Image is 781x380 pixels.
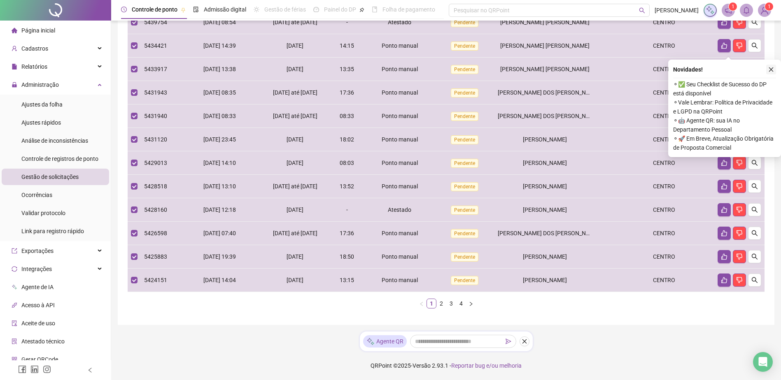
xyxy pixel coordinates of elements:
[12,248,17,254] span: export
[614,245,714,269] td: CENTRO
[144,89,167,96] span: 5431943
[12,357,17,362] span: qrcode
[673,65,703,74] span: Novidades !
[673,98,776,116] span: ⚬ Vale Lembrar: Política de Privacidade e LGPD na QRPoint
[498,89,599,96] span: [PERSON_NAME] DOS [PERSON_NAME]
[203,113,236,119] span: [DATE] 08:33
[203,66,236,72] span: [DATE] 13:38
[359,7,364,12] span: pushpin
[21,101,63,108] span: Ajustes da folha
[729,2,737,11] sup: 1
[382,253,418,260] span: Ponto manual
[419,301,424,306] span: left
[721,160,727,166] span: like
[673,80,776,98] span: ⚬ ✅ Seu Checklist de Sucesso do DP está disponível
[144,19,167,25] span: 5439754
[451,112,478,121] span: Pendente
[144,42,167,49] span: 5434421
[203,136,236,143] span: [DATE] 23:45
[523,277,567,283] span: [PERSON_NAME]
[751,206,758,213] span: search
[21,45,48,52] span: Cadastros
[21,320,55,327] span: Aceite de uso
[614,34,714,58] td: CENTRO
[736,183,743,190] span: dislike
[12,82,17,88] span: lock
[340,113,354,119] span: 08:33
[614,58,714,81] td: CENTRO
[437,299,446,308] a: 2
[382,42,418,49] span: Ponto manual
[144,277,167,283] span: 5424151
[614,222,714,245] td: CENTRO
[144,113,167,119] span: 5431940
[12,46,17,51] span: user-add
[706,6,715,15] img: sparkle-icon.fc2bf0ac1784a2077858766a79e2daf3.svg
[203,277,236,283] span: [DATE] 14:04
[382,89,418,96] span: Ponto manual
[12,302,17,308] span: api
[203,160,236,166] span: [DATE] 14:10
[500,66,590,72] span: [PERSON_NAME] [PERSON_NAME]
[21,248,54,254] span: Exportações
[451,182,478,191] span: Pendente
[21,302,55,308] span: Acesso à API
[614,81,714,104] td: CENTRO
[500,19,590,25] span: [PERSON_NAME] [PERSON_NAME]
[523,206,567,213] span: [PERSON_NAME]
[340,160,354,166] span: 08:03
[451,229,478,238] span: Pendente
[21,155,98,162] span: Controle de registros de ponto
[287,253,303,260] span: [DATE]
[132,6,177,13] span: Controle de ponto
[21,27,55,34] span: Página inicial
[736,253,743,260] span: dislike
[417,299,427,308] button: left
[287,277,303,283] span: [DATE]
[469,301,473,306] span: right
[203,253,236,260] span: [DATE] 19:39
[121,7,127,12] span: clock-circle
[382,6,435,13] span: Folha de pagamento
[204,6,246,13] span: Admissão digital
[765,2,773,11] sup: Atualize o seu contato no menu Meus Dados
[456,299,466,308] li: 4
[614,175,714,198] td: CENTRO
[203,42,236,49] span: [DATE] 14:39
[498,230,599,236] span: [PERSON_NAME] DOS [PERSON_NAME]
[203,206,236,213] span: [DATE] 12:18
[203,89,236,96] span: [DATE] 08:35
[732,4,734,9] span: 1
[751,19,758,25] span: search
[768,4,771,9] span: 1
[12,320,17,326] span: audit
[346,19,348,25] span: -
[382,136,418,143] span: Ponto manual
[340,66,354,72] span: 13:35
[287,42,303,49] span: [DATE]
[144,253,167,260] span: 5425883
[751,42,758,49] span: search
[736,160,743,166] span: dislike
[382,66,418,72] span: Ponto manual
[87,367,93,373] span: left
[21,192,52,198] span: Ocorrências
[21,284,54,290] span: Agente de IA
[324,6,356,13] span: Painel do DP
[451,159,478,168] span: Pendente
[388,206,411,213] span: Atestado
[21,174,79,180] span: Gestão de solicitações
[273,230,317,236] span: [DATE] até [DATE]
[655,6,699,15] span: [PERSON_NAME]
[12,338,17,344] span: solution
[451,206,478,215] span: Pendente
[382,277,418,283] span: Ponto manual
[614,128,714,151] td: CENTRO
[436,299,446,308] li: 2
[736,42,743,49] span: dislike
[751,277,758,283] span: search
[181,7,186,12] span: pushpin
[21,119,61,126] span: Ajustes rápidos
[346,206,348,213] span: -
[614,151,714,175] td: CENTRO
